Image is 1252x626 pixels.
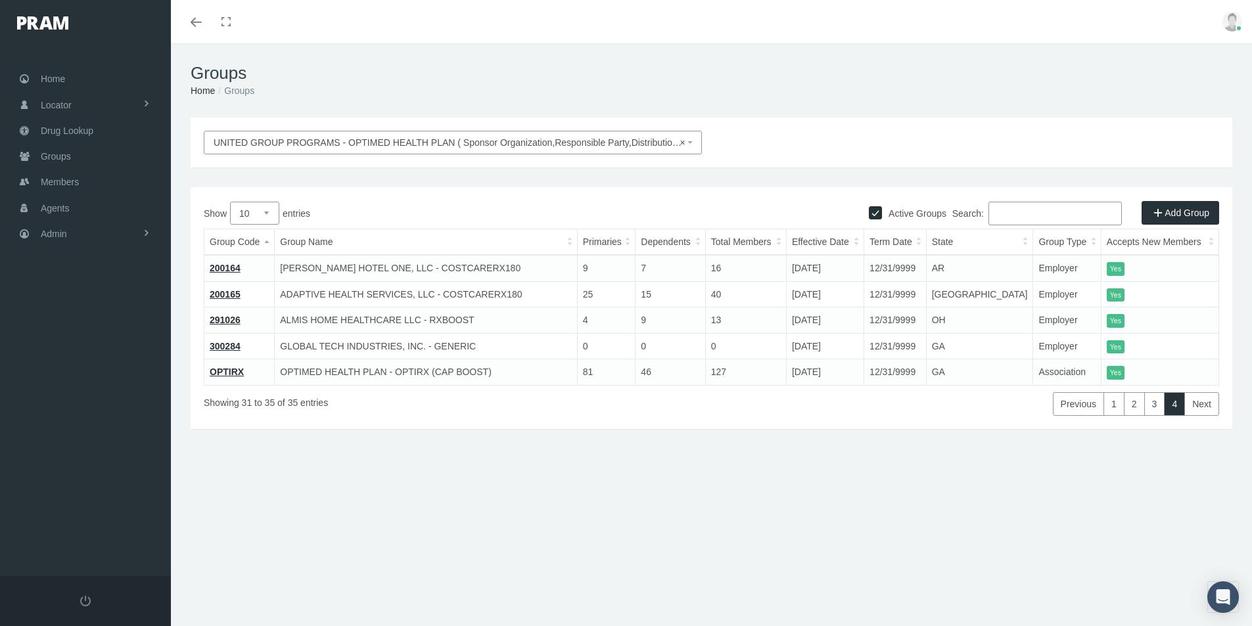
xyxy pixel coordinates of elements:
th: Group Code: activate to sort column descending [204,229,275,256]
span: Admin [41,221,67,246]
span: Home [41,66,65,91]
td: 15 [636,281,705,307]
th: Primaries: activate to sort column ascending [577,229,636,256]
td: Association [1033,359,1101,386]
td: Employer [1033,281,1101,307]
td: 12/31/9999 [864,255,927,281]
td: 81 [577,359,636,386]
td: ALMIS HOME HEALTHCARE LLC - RXBOOST [275,307,577,334]
td: 0 [705,333,786,359]
td: 46 [636,359,705,386]
td: [DATE] [786,307,864,334]
td: [DATE] [786,333,864,359]
td: 25 [577,281,636,307]
td: OH [926,307,1033,334]
span: UNITED GROUP PROGRAMS - OPTIMED HEALTH PLAN ( Sponsor Organization,Responsible Party,Distribution... [214,135,684,150]
a: Previous [1053,392,1104,416]
img: user-placeholder.jpg [1222,12,1242,32]
th: Effective Date: activate to sort column ascending [786,229,864,256]
td: 0 [636,333,705,359]
td: GA [926,333,1033,359]
span: UNITED GROUP PROGRAMS - OPTIMED HEALTH PLAN ( Sponsor Organization,Responsible Party,Distribution... [204,131,702,154]
itemstyle: Yes [1107,340,1124,354]
td: 7 [636,255,705,281]
td: 12/31/9999 [864,359,927,386]
th: Group Type: activate to sort column ascending [1033,229,1101,256]
a: Next [1184,392,1219,416]
itemstyle: Yes [1107,288,1124,302]
a: Home [191,85,215,96]
td: [PERSON_NAME] HOTEL ONE, LLC - COSTCARERX180 [275,255,577,281]
a: 291026 [210,315,241,325]
span: Agents [41,196,70,221]
td: 12/31/9999 [864,333,927,359]
td: 13 [705,307,786,334]
li: Groups [215,83,254,98]
td: [DATE] [786,359,864,386]
span: × [680,135,690,150]
span: Locator [41,93,72,118]
td: 9 [577,255,636,281]
td: Employer [1033,255,1101,281]
td: OPTIMED HEALTH PLAN - OPTIRX (CAP BOOST) [275,359,577,386]
label: Show entries [204,202,712,225]
td: Employer [1033,307,1101,334]
input: Search: [988,202,1122,225]
a: 2 [1124,392,1145,416]
td: 0 [577,333,636,359]
div: Open Intercom Messenger [1207,581,1239,613]
td: [DATE] [786,281,864,307]
th: Dependents: activate to sort column ascending [636,229,705,256]
span: Drug Lookup [41,118,93,143]
a: 4 [1164,392,1185,416]
td: ADAPTIVE HEALTH SERVICES, LLC - COSTCARERX180 [275,281,577,307]
th: Group Name: activate to sort column ascending [275,229,577,256]
th: State: activate to sort column ascending [926,229,1033,256]
a: 1 [1103,392,1124,416]
td: 40 [705,281,786,307]
select: Showentries [230,202,279,225]
td: 12/31/9999 [864,281,927,307]
td: 4 [577,307,636,334]
td: GLOBAL TECH INDUSTRIES, INC. - GENERIC [275,333,577,359]
itemstyle: Yes [1107,262,1124,276]
td: AR [926,255,1033,281]
span: Members [41,169,79,194]
td: 12/31/9999 [864,307,927,334]
itemstyle: Yes [1107,314,1124,328]
td: GA [926,359,1033,386]
td: [GEOGRAPHIC_DATA] [926,281,1033,307]
th: Total Members: activate to sort column ascending [705,229,786,256]
a: 200164 [210,263,241,273]
label: Search: [952,202,1122,225]
td: [DATE] [786,255,864,281]
th: Term Date: activate to sort column ascending [864,229,927,256]
td: Employer [1033,333,1101,359]
a: 200165 [210,289,241,300]
img: PRAM_20_x_78.png [17,16,68,30]
h1: Groups [191,63,1232,83]
a: 300284 [210,341,241,351]
a: OPTIRX [210,367,244,377]
span: Groups [41,144,71,169]
a: Add Group [1142,201,1219,225]
label: Active Groups [882,206,946,221]
td: 16 [705,255,786,281]
td: 127 [705,359,786,386]
th: Accepts New Members: activate to sort column ascending [1101,229,1218,256]
td: 9 [636,307,705,334]
a: 3 [1144,392,1165,416]
itemstyle: Yes [1107,366,1124,380]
